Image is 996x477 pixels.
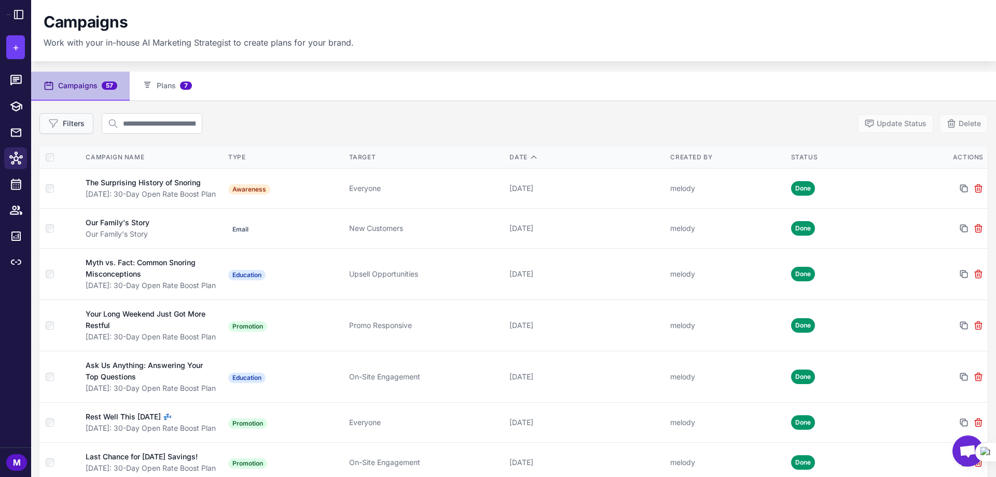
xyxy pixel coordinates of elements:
[349,417,502,428] div: Everyone
[349,371,502,383] div: On-Site Engagement
[670,183,782,194] div: melody
[791,318,815,333] span: Done
[791,267,815,281] span: Done
[86,188,218,200] div: [DATE]: 30-Day Open Rate Boost Plan
[86,177,201,188] div: The Surprising History of Snoring
[228,224,253,235] span: Email
[86,280,218,291] div: [DATE]: 30-Day Open Rate Boost Plan
[349,457,502,468] div: On-Site Engagement
[228,270,266,280] span: Education
[907,146,988,169] th: Actions
[228,458,267,469] span: Promotion
[86,228,218,240] div: Our Family's Story
[509,223,662,234] div: [DATE]
[791,370,815,384] span: Done
[349,268,502,280] div: Upsell Opportunities
[130,72,204,101] button: Plans7
[86,383,218,394] div: [DATE]: 30-Day Open Rate Boost Plan
[509,268,662,280] div: [DATE]
[228,373,266,383] span: Education
[102,81,117,90] span: 57
[509,371,662,383] div: [DATE]
[670,223,782,234] div: melody
[86,331,218,343] div: [DATE]: 30-Day Open Rate Boost Plan
[44,36,354,49] p: Work with your in-house AI Marketing Strategist to create plans for your brand.
[86,153,218,162] div: Campaign Name
[6,454,27,471] div: M
[39,113,93,134] button: Filters
[86,462,218,474] div: [DATE]: 30-Day Open Rate Boost Plan
[228,184,270,195] span: Awareness
[509,183,662,194] div: [DATE]
[791,181,815,196] span: Done
[670,268,782,280] div: melody
[86,423,218,434] div: [DATE]: 30-Day Open Rate Boost Plan
[857,114,933,133] button: Update Status
[791,415,815,430] span: Done
[349,223,502,234] div: New Customers
[228,418,267,429] span: Promotion
[349,320,502,331] div: Promo Responsive
[228,153,340,162] div: Type
[670,371,782,383] div: melody
[86,217,149,228] div: Our Family's Story
[180,81,192,90] span: 7
[86,308,209,331] div: Your Long Weekend Just Got More Restful
[670,320,782,331] div: melody
[670,417,782,428] div: melody
[670,457,782,468] div: melody
[44,12,128,32] h1: Campaigns
[509,417,662,428] div: [DATE]
[791,455,815,470] span: Done
[670,153,782,162] div: Created By
[509,457,662,468] div: [DATE]
[6,14,10,15] img: Raleon Logo
[86,360,210,383] div: Ask Us Anything: Answering Your Top Questions
[791,221,815,236] span: Done
[86,451,198,462] div: Last Chance for [DATE] Savings!
[86,257,210,280] div: Myth vs. Fact: Common Snoring Misconceptions
[6,35,25,59] button: +
[349,183,502,194] div: Everyone
[349,153,502,162] div: Target
[86,411,172,423] div: Rest Well This [DATE] 💤
[952,435,984,467] div: Open chat
[791,153,903,162] div: Status
[939,114,988,133] button: Delete
[509,153,662,162] div: Date
[228,321,267,332] span: Promotion
[31,72,130,101] button: Campaigns57
[509,320,662,331] div: [DATE]
[12,39,19,55] span: +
